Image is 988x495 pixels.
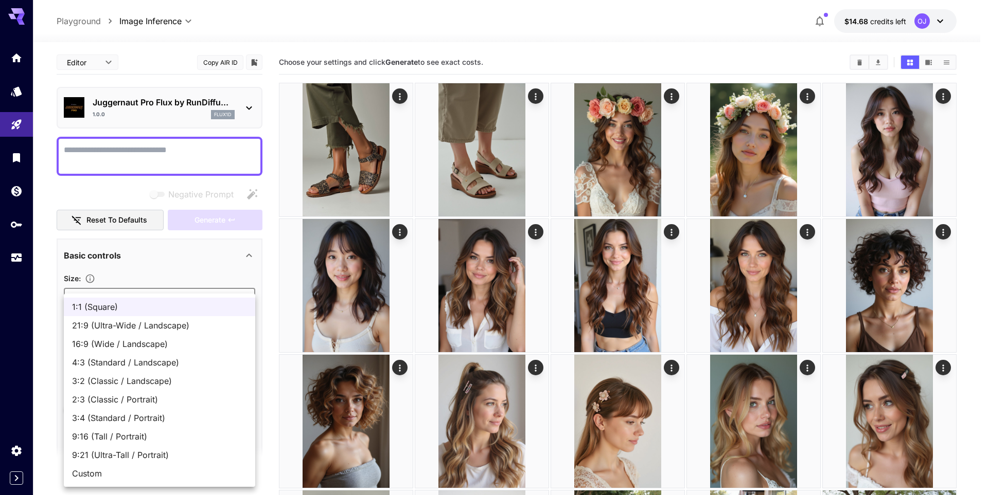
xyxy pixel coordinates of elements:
span: 9:21 (Ultra-Tall / Portrait) [72,449,247,461]
span: 16:9 (Wide / Landscape) [72,338,247,350]
span: 9:16 (Tall / Portrait) [72,430,247,443]
span: 2:3 (Classic / Portrait) [72,393,247,406]
span: 21:9 (Ultra-Wide / Landscape) [72,319,247,332]
span: 1:1 (Square) [72,301,247,313]
span: Custom [72,467,247,480]
span: 3:4 (Standard / Portrait) [72,412,247,424]
span: 4:3 (Standard / Landscape) [72,356,247,369]
span: 3:2 (Classic / Landscape) [72,375,247,387]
